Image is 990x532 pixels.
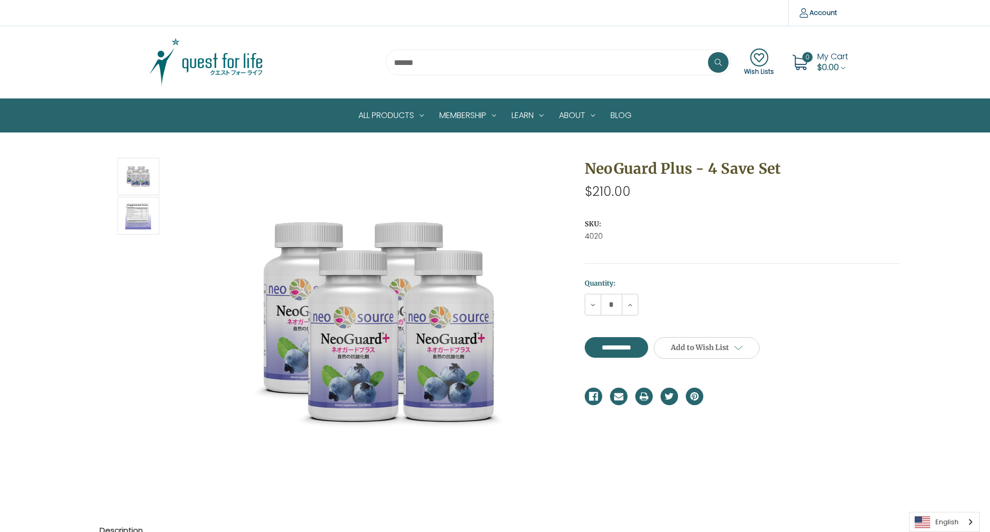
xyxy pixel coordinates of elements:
a: English [910,512,979,531]
label: Quantity: [585,278,900,289]
a: Learn [504,99,551,132]
a: Wish Lists [744,48,774,76]
dd: 4020 [585,231,900,242]
img: NeoGuard Plus - 4 Save Set [249,199,507,457]
dt: SKU: [585,219,897,229]
a: About [551,99,603,132]
img: NeoGuard Plus - 4 Save Set [125,198,151,233]
aside: Language selected: English [909,512,980,532]
a: Cart with 0 items [817,51,848,73]
img: NeoGuard Plus - 4 Save Set [125,159,151,194]
a: Membership [432,99,504,132]
a: Print [635,388,653,405]
span: $210.00 [585,182,631,201]
img: Quest Group [142,37,271,88]
span: My Cart [817,51,848,62]
span: 0 [802,52,813,62]
span: $0.00 [817,61,839,73]
div: Language [909,512,980,532]
a: Add to Wish List [654,337,760,359]
h1: NeoGuard Plus - 4 Save Set [585,158,900,179]
a: All Products [351,99,432,132]
span: Add to Wish List [671,343,729,352]
a: Blog [603,99,639,132]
